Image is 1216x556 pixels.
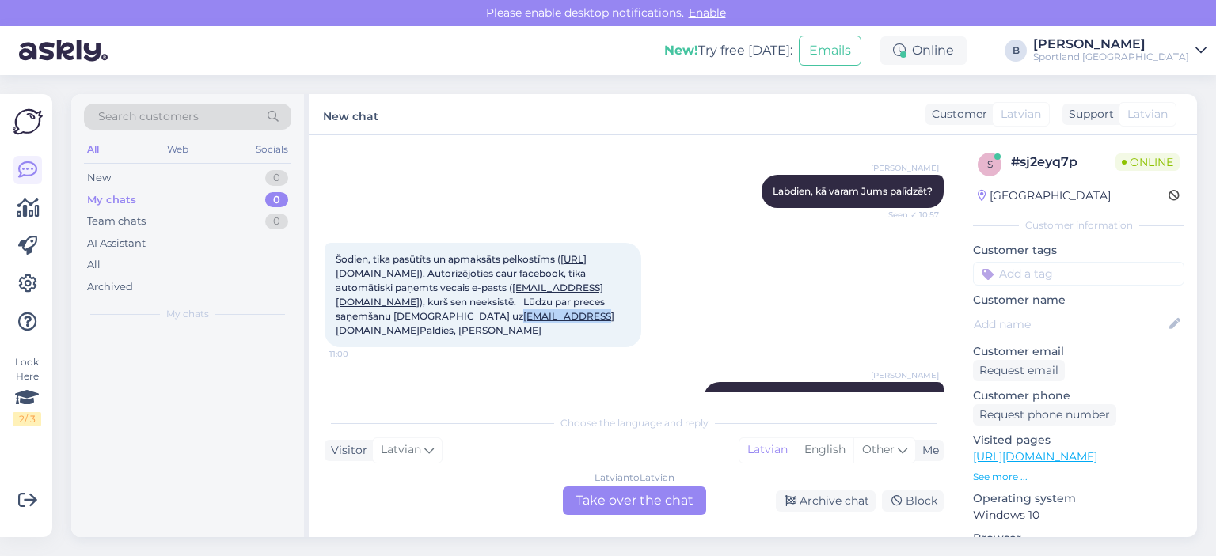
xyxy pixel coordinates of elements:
[973,404,1116,426] div: Request phone number
[87,279,133,295] div: Archived
[325,442,367,459] div: Visitor
[87,236,146,252] div: AI Assistant
[336,253,614,336] span: Šodien, tika pasūtīts un apmaksāts pelkostīms ( ). Autorizējoties caur facebook, tika automātiski...
[1005,40,1027,62] div: B
[164,139,192,160] div: Web
[265,214,288,229] div: 0
[323,104,378,125] label: New chat
[329,348,389,360] span: 11:00
[796,438,853,462] div: English
[880,36,967,65] div: Online
[1033,38,1189,51] div: [PERSON_NAME]
[1033,51,1189,63] div: Sportland [GEOGRAPHIC_DATA]
[13,355,41,426] div: Look Here
[166,307,209,321] span: My chats
[978,187,1111,204] div: [GEOGRAPHIC_DATA]
[664,41,792,60] div: Try free [DATE]:
[871,369,939,381] span: [PERSON_NAME]
[595,471,674,485] div: Latvian to Latvian
[1011,153,1115,172] div: # sj2eyq7p
[973,432,1184,448] p: Visited pages
[973,470,1184,484] p: See more ...
[973,262,1184,286] input: Add a tag
[973,343,1184,360] p: Customer email
[98,108,199,125] span: Search customers
[664,43,698,58] b: New!
[1127,106,1168,123] span: Latvian
[87,257,101,273] div: All
[862,442,895,456] span: Other
[87,214,146,229] div: Team chats
[987,158,993,170] span: s
[13,412,41,426] div: 2 / 3
[880,209,939,221] span: Seen ✓ 10:57
[799,36,861,66] button: Emails
[1001,106,1041,123] span: Latvian
[253,139,291,160] div: Socials
[973,530,1184,547] p: Browser
[916,442,939,459] div: Me
[1062,106,1114,123] div: Support
[325,416,944,430] div: Choose the language and reply
[563,486,706,515] div: Take over the chat
[684,6,731,20] span: Enable
[973,292,1184,308] p: Customer name
[13,107,43,137] img: Askly Logo
[265,170,288,186] div: 0
[84,139,102,160] div: All
[973,449,1097,463] a: [URL][DOMAIN_NAME]
[973,218,1184,233] div: Customer information
[973,490,1184,507] p: Operating system
[871,162,939,174] span: [PERSON_NAME]
[381,441,421,459] span: Latvian
[973,388,1184,404] p: Customer phone
[739,438,796,462] div: Latvian
[882,490,944,512] div: Block
[776,490,876,512] div: Archive chat
[925,106,987,123] div: Customer
[974,316,1166,333] input: Add name
[87,170,111,186] div: New
[1115,153,1180,171] span: Online
[265,192,288,208] div: 0
[973,242,1184,259] p: Customer tags
[773,185,933,197] span: Labdien, kā varam Jums palīdzēt?
[87,192,136,208] div: My chats
[973,360,1065,381] div: Request email
[973,507,1184,524] p: Windows 10
[1033,38,1206,63] a: [PERSON_NAME]Sportland [GEOGRAPHIC_DATA]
